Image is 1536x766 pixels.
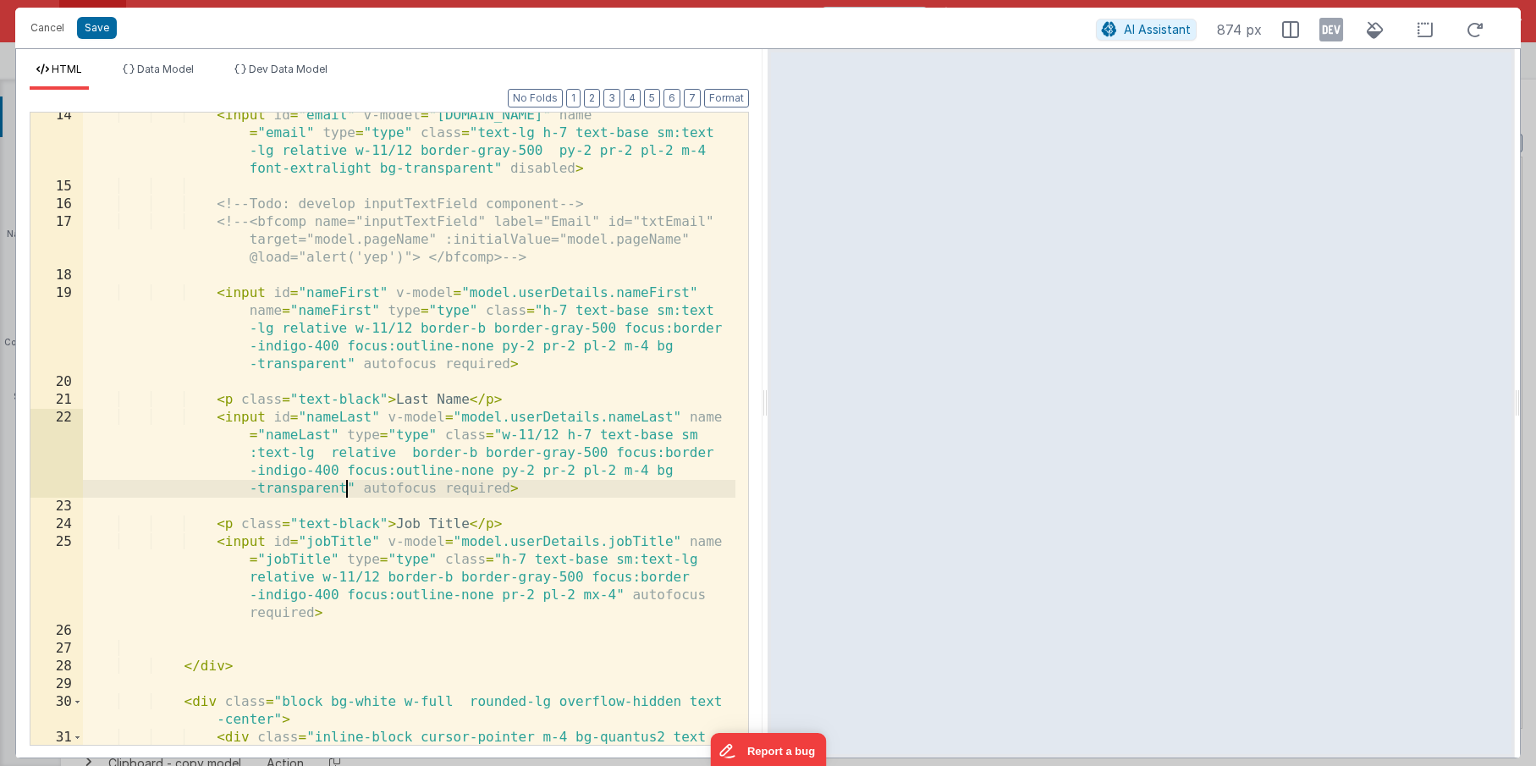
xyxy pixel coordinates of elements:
[137,63,194,75] span: Data Model
[1096,19,1197,41] button: AI Assistant
[566,89,581,107] button: 1
[624,89,641,107] button: 4
[30,267,83,284] div: 18
[603,89,620,107] button: 3
[704,89,749,107] button: Format
[584,89,600,107] button: 2
[30,409,83,498] div: 22
[30,391,83,409] div: 21
[663,89,680,107] button: 6
[52,63,82,75] span: HTML
[30,373,83,391] div: 20
[1124,22,1191,36] span: AI Assistant
[30,284,83,373] div: 19
[77,17,117,39] button: Save
[30,658,83,675] div: 28
[684,89,701,107] button: 7
[249,63,328,75] span: Dev Data Model
[30,693,83,729] div: 30
[644,89,660,107] button: 5
[22,16,73,40] button: Cancel
[30,498,83,515] div: 23
[30,675,83,693] div: 29
[30,515,83,533] div: 24
[30,533,83,622] div: 25
[30,622,83,640] div: 26
[1217,19,1262,40] span: 874 px
[508,89,563,107] button: No Folds
[30,178,83,196] div: 15
[30,640,83,658] div: 27
[30,107,83,178] div: 14
[30,213,83,267] div: 17
[30,196,83,213] div: 16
